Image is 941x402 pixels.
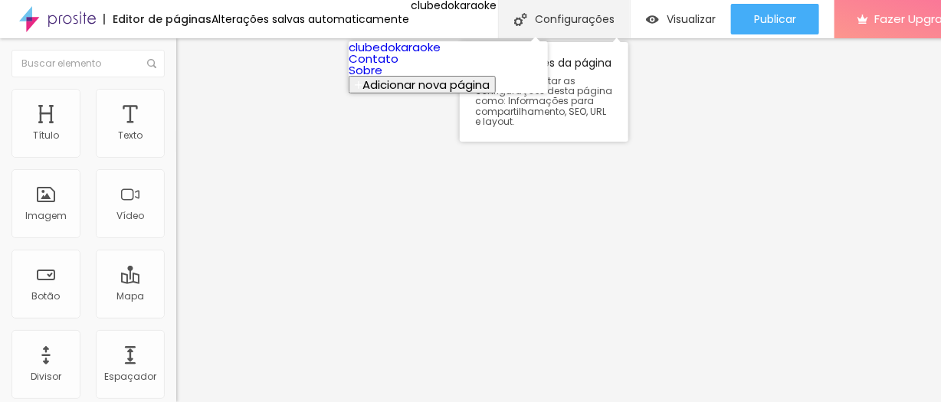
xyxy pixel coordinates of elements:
[349,62,382,78] a: Sobre
[349,76,496,93] button: Adicionar nova página
[25,211,67,221] div: Imagem
[646,13,659,26] img: view-1.svg
[754,13,796,25] span: Publicar
[32,291,61,302] div: Botão
[731,4,819,34] button: Publicar
[475,76,613,126] span: Clique para editar as configurações desta página como: Informações para compartilhamento, SEO, UR...
[104,371,156,382] div: Espaçador
[116,291,144,302] div: Mapa
[362,77,490,93] span: Adicionar nova página
[31,371,61,382] div: Divisor
[631,4,731,34] button: Visualizar
[667,13,716,25] span: Visualizar
[349,39,441,55] a: clubedokaraoke
[118,130,143,141] div: Texto
[147,59,156,68] img: Icone
[349,51,398,67] a: Contato
[514,13,527,26] img: Icone
[11,50,165,77] input: Buscar elemento
[103,14,211,25] div: Editor de páginas
[211,14,409,25] div: Alterações salvas automaticamente
[116,211,144,221] div: Vídeo
[33,130,59,141] div: Título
